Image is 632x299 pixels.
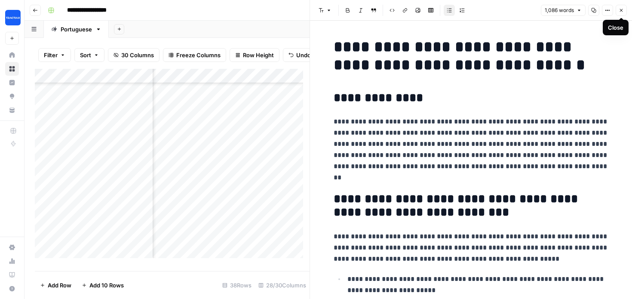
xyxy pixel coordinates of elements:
span: Sort [80,51,91,59]
a: Browse [5,62,19,76]
a: Insights [5,76,19,89]
button: Filter [38,48,71,62]
button: Help + Support [5,282,19,296]
a: Your Data [5,103,19,117]
div: Close [608,23,623,32]
span: Undo [296,51,311,59]
span: Freeze Columns [176,51,221,59]
button: Row Height [230,48,279,62]
img: Tractian Logo [5,10,21,25]
span: 30 Columns [121,51,154,59]
button: Workspace: Tractian [5,7,19,28]
button: Sort [74,48,104,62]
button: 1,086 words [541,5,586,16]
button: Add 10 Rows [77,278,129,292]
div: Portuguese [61,25,92,34]
button: Add Row [35,278,77,292]
span: Add 10 Rows [89,281,124,290]
span: 1,086 words [545,6,574,14]
span: Row Height [243,51,274,59]
div: 28/30 Columns [255,278,310,292]
a: Usage [5,254,19,268]
a: Portuguese [44,21,109,38]
button: Undo [283,48,316,62]
button: Freeze Columns [163,48,226,62]
div: 38 Rows [219,278,255,292]
a: Settings [5,240,19,254]
a: Learning Hub [5,268,19,282]
a: Opportunities [5,89,19,103]
span: Filter [44,51,58,59]
span: Add Row [48,281,71,290]
a: Home [5,48,19,62]
button: 30 Columns [108,48,160,62]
